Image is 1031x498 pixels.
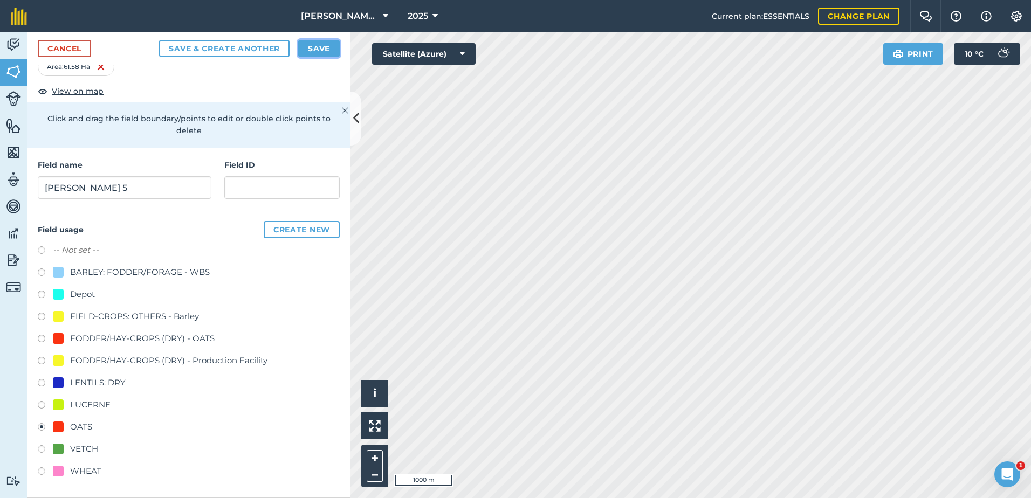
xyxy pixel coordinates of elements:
[6,64,21,80] img: svg+xml;base64,PHN2ZyB4bWxucz0iaHR0cDovL3d3dy53My5vcmcvMjAwMC9zdmciIHdpZHRoPSI1NiIgaGVpZ2h0PSI2MC...
[301,10,379,23] span: [PERSON_NAME] ASAHI PADDOCKS
[893,47,903,60] img: svg+xml;base64,PHN2ZyB4bWxucz0iaHR0cDovL3d3dy53My5vcmcvMjAwMC9zdmciIHdpZHRoPSIxOSIgaGVpZ2h0PSIyNC...
[70,354,267,367] div: FODDER/HAY-CROPS (DRY) - Production Facility
[70,465,101,478] div: WHEAT
[38,40,91,57] a: Cancel
[70,332,215,345] div: FODDER/HAY-CROPS (DRY) - OATS
[70,288,95,301] div: Depot
[919,11,932,22] img: Two speech bubbles overlapping with the left bubble in the forefront
[6,117,21,134] img: svg+xml;base64,PHN2ZyB4bWxucz0iaHR0cDovL3d3dy53My5vcmcvMjAwMC9zdmciIHdpZHRoPSI1NiIgaGVpZ2h0PSI2MC...
[70,266,210,279] div: BARLEY: FODDER/FORAGE - WBS
[6,252,21,268] img: svg+xml;base64,PD94bWwgdmVyc2lvbj0iMS4wIiBlbmNvZGluZz0idXRmLTgiPz4KPCEtLSBHZW5lcmF0b3I6IEFkb2JlIE...
[38,221,340,238] h4: Field usage
[992,43,1014,65] img: svg+xml;base64,PD94bWwgdmVyc2lvbj0iMS4wIiBlbmNvZGluZz0idXRmLTgiPz4KPCEtLSBHZW5lcmF0b3I6IEFkb2JlIE...
[38,113,340,137] p: Click and drag the field boundary/points to edit or double click points to delete
[342,104,348,117] img: svg+xml;base64,PHN2ZyB4bWxucz0iaHR0cDovL3d3dy53My5vcmcvMjAwMC9zdmciIHdpZHRoPSIyMiIgaGVpZ2h0PSIzMC...
[11,8,27,25] img: fieldmargin Logo
[6,144,21,161] img: svg+xml;base64,PHN2ZyB4bWxucz0iaHR0cDovL3d3dy53My5vcmcvMjAwMC9zdmciIHdpZHRoPSI1NiIgaGVpZ2h0PSI2MC...
[38,85,104,98] button: View on map
[52,85,104,97] span: View on map
[367,466,383,482] button: –
[965,43,984,65] span: 10 ° C
[369,420,381,432] img: Four arrows, one pointing top left, one top right, one bottom right and the last bottom left
[6,198,21,215] img: svg+xml;base64,PD94bWwgdmVyc2lvbj0iMS4wIiBlbmNvZGluZz0idXRmLTgiPz4KPCEtLSBHZW5lcmF0b3I6IEFkb2JlIE...
[70,376,126,389] div: LENTILS: DRY
[994,461,1020,487] iframe: Intercom live chat
[6,171,21,188] img: svg+xml;base64,PD94bWwgdmVyc2lvbj0iMS4wIiBlbmNvZGluZz0idXRmLTgiPz4KPCEtLSBHZW5lcmF0b3I6IEFkb2JlIE...
[954,43,1020,65] button: 10 °C
[6,476,21,486] img: svg+xml;base64,PD94bWwgdmVyc2lvbj0iMS4wIiBlbmNvZGluZz0idXRmLTgiPz4KPCEtLSBHZW5lcmF0b3I6IEFkb2JlIE...
[6,37,21,53] img: svg+xml;base64,PD94bWwgdmVyc2lvbj0iMS4wIiBlbmNvZGluZz0idXRmLTgiPz4KPCEtLSBHZW5lcmF0b3I6IEFkb2JlIE...
[97,60,105,73] img: svg+xml;base64,PHN2ZyB4bWxucz0iaHR0cDovL3d3dy53My5vcmcvMjAwMC9zdmciIHdpZHRoPSIxNiIgaGVpZ2h0PSIyNC...
[373,386,376,400] span: i
[408,10,428,23] span: 2025
[712,10,809,22] span: Current plan : ESSENTIALS
[38,85,47,98] img: svg+xml;base64,PHN2ZyB4bWxucz0iaHR0cDovL3d3dy53My5vcmcvMjAwMC9zdmciIHdpZHRoPSIxOCIgaGVpZ2h0PSIyNC...
[6,225,21,241] img: svg+xml;base64,PD94bWwgdmVyc2lvbj0iMS4wIiBlbmNvZGluZz0idXRmLTgiPz4KPCEtLSBHZW5lcmF0b3I6IEFkb2JlIE...
[1016,461,1025,470] span: 1
[6,91,21,106] img: svg+xml;base64,PD94bWwgdmVyc2lvbj0iMS4wIiBlbmNvZGluZz0idXRmLTgiPz4KPCEtLSBHZW5lcmF0b3I6IEFkb2JlIE...
[981,10,992,23] img: svg+xml;base64,PHN2ZyB4bWxucz0iaHR0cDovL3d3dy53My5vcmcvMjAwMC9zdmciIHdpZHRoPSIxNyIgaGVpZ2h0PSIxNy...
[70,420,92,433] div: OATS
[372,43,476,65] button: Satellite (Azure)
[224,159,340,171] h4: Field ID
[70,398,111,411] div: LUCERNE
[38,159,211,171] h4: Field name
[950,11,963,22] img: A question mark icon
[367,450,383,466] button: +
[1010,11,1023,22] img: A cog icon
[298,40,340,57] button: Save
[6,280,21,295] img: svg+xml;base64,PD94bWwgdmVyc2lvbj0iMS4wIiBlbmNvZGluZz0idXRmLTgiPz4KPCEtLSBHZW5lcmF0b3I6IEFkb2JlIE...
[159,40,290,57] button: Save & Create Another
[883,43,944,65] button: Print
[264,221,340,238] button: Create new
[38,58,114,76] div: Area : 61.58 Ha
[361,380,388,407] button: i
[70,442,98,455] div: VETCH
[818,8,899,25] a: Change plan
[53,244,99,257] label: -- Not set --
[70,310,199,323] div: FIELD-CROPS: OTHERS - Barley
